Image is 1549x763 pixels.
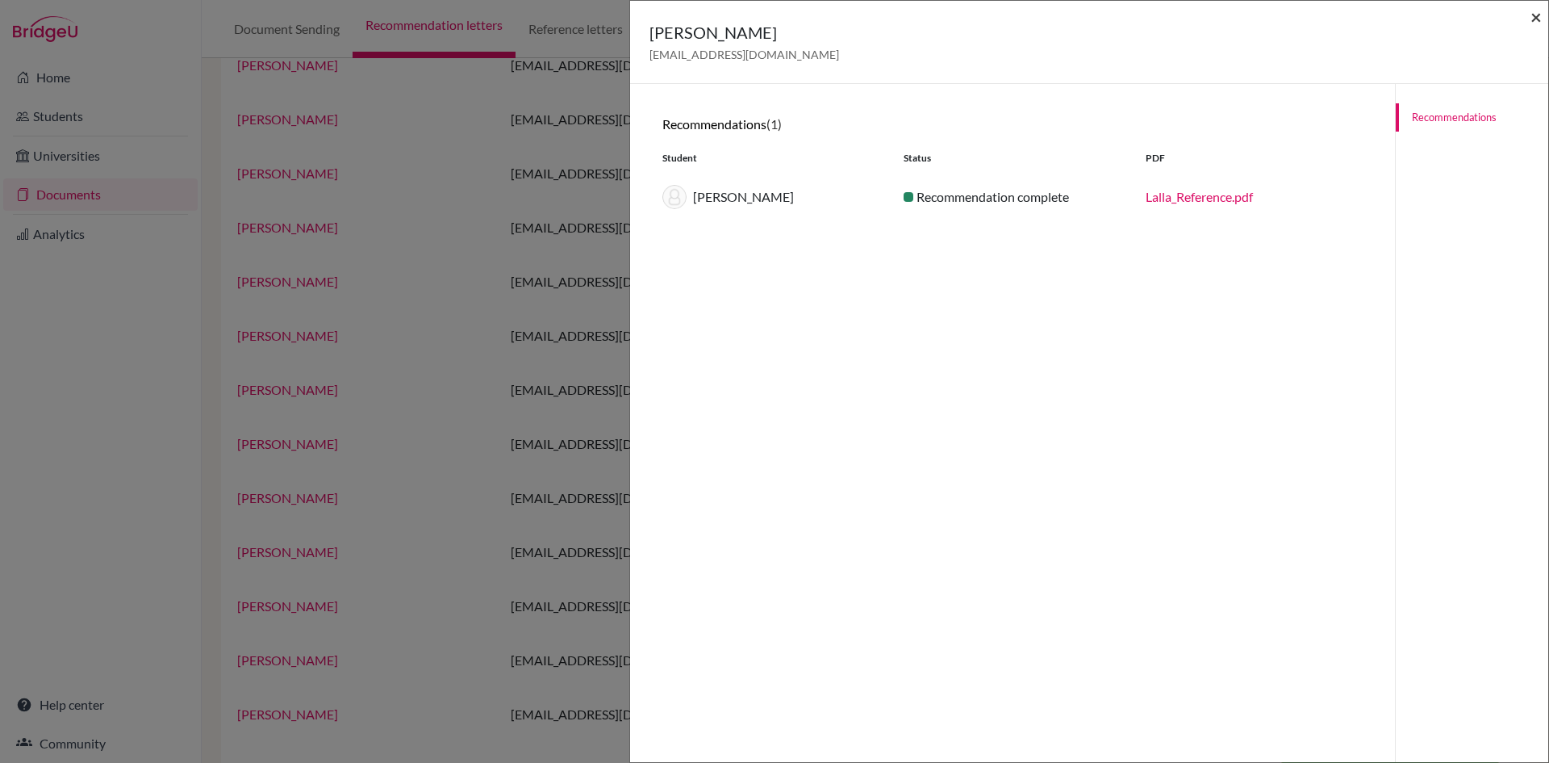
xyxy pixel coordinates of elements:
[1530,5,1542,28] span: ×
[891,187,1133,207] div: Recommendation complete
[649,20,839,44] h5: [PERSON_NAME]
[891,151,1133,166] div: Status
[1134,151,1375,166] div: PDF
[662,185,687,209] img: thumb_default-9baad8e6c595f6d87dbccf3bc005204999cb094ff98a76d4c88bb8097aa52fd3.png
[1530,7,1542,27] button: Close
[1396,103,1548,132] a: Recommendations
[766,116,782,132] span: (1)
[649,48,839,61] span: [EMAIL_ADDRESS][DOMAIN_NAME]
[1146,189,1253,204] a: Lalla_Reference.pdf
[650,185,891,209] div: [PERSON_NAME]
[662,116,1363,132] h6: Recommendations
[650,151,891,166] div: Student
